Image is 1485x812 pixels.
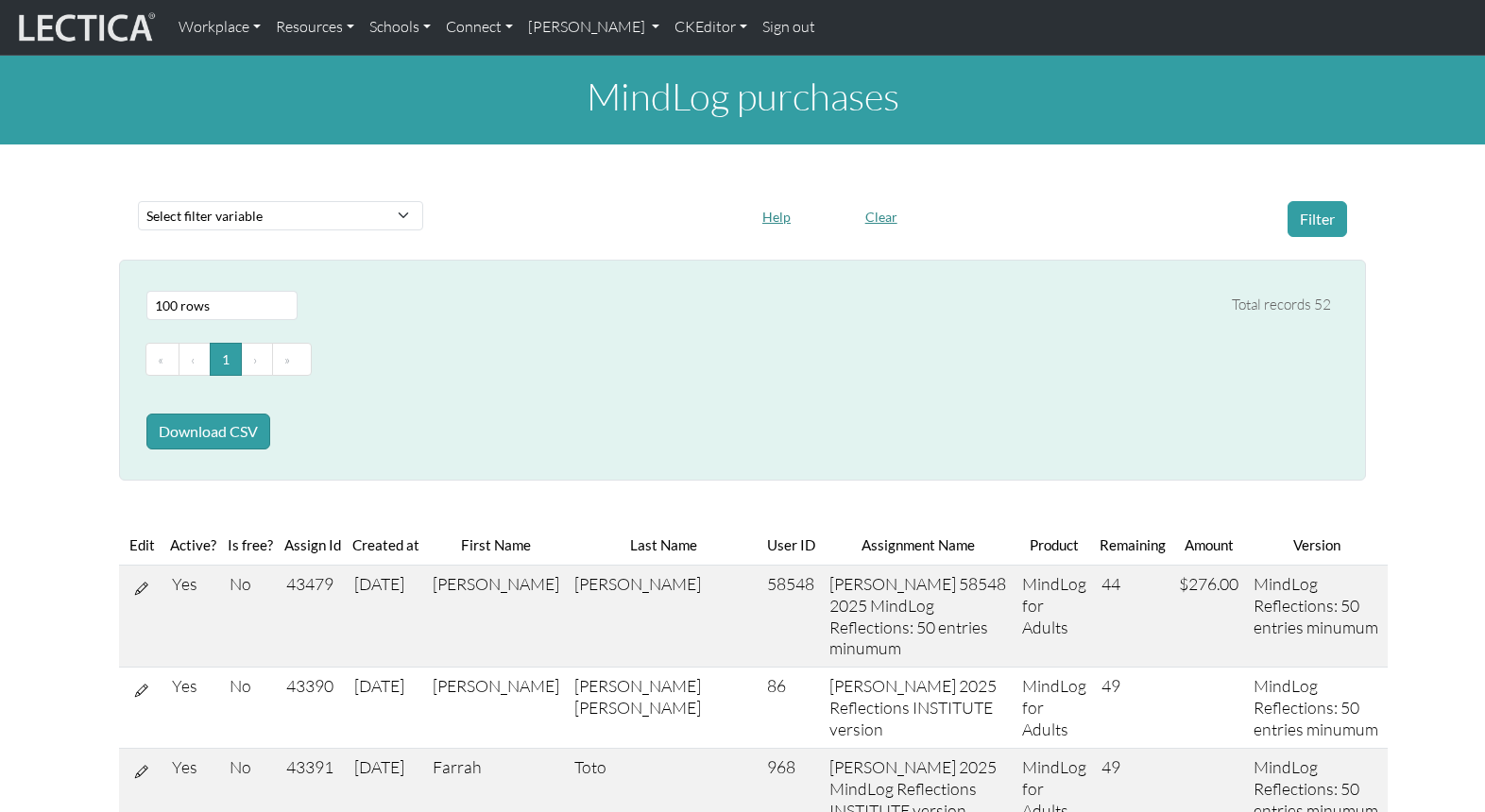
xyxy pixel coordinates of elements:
[279,526,347,565] th: Assign Id
[146,414,270,449] button: Download CSV
[425,526,567,565] th: First Name
[119,526,164,565] th: Edit
[822,565,1015,667] td: [PERSON_NAME] 58548 2025 MindLog Reflections: 50 entries minumum
[1101,756,1120,777] span: 49
[1101,675,1120,696] span: 49
[172,675,214,697] div: Yes
[438,8,521,47] a: Connect
[347,668,425,749] td: [DATE]
[230,573,271,595] div: No
[1288,201,1347,237] button: Filter
[1015,565,1094,667] td: MindLog for Adults
[1246,565,1388,667] td: MindLog Reflections: 50 entries minumum
[760,565,822,667] td: 58548
[667,8,755,47] a: CKEditor
[857,202,906,231] button: Clear
[1179,573,1238,594] span: $276.00
[172,573,214,595] div: Yes
[754,202,799,231] button: Help
[164,526,222,565] th: Active?
[822,668,1015,749] td: [PERSON_NAME] 2025 Reflections INSTITUTE version
[1094,526,1171,565] th: Remaining
[425,668,567,749] td: [PERSON_NAME]
[754,205,799,225] a: Help
[755,8,823,47] a: Sign out
[210,343,242,377] button: Go to page 1
[347,526,425,565] th: Created at
[279,565,347,667] td: 43479
[760,668,822,749] td: 86
[1015,526,1094,565] th: Product
[14,9,156,45] img: lecticalive
[567,526,760,565] th: Last Name
[1246,526,1388,565] th: Version
[1171,526,1246,565] th: Amount
[172,756,214,778] div: Yes
[362,8,438,47] a: Schools
[822,526,1015,565] th: Assignment Name
[567,668,760,749] td: [PERSON_NAME] [PERSON_NAME]
[171,8,268,47] a: Workplace
[1246,668,1388,749] td: MindLog Reflections: 50 entries minumum
[1015,668,1094,749] td: MindLog for Adults
[521,8,667,47] a: [PERSON_NAME]
[268,8,362,47] a: Resources
[230,675,271,697] div: No
[146,343,1331,377] ul: Pagination
[1101,573,1120,594] span: 44
[1232,294,1331,317] div: Total records 52
[425,565,567,667] td: [PERSON_NAME]
[567,565,760,667] td: [PERSON_NAME]
[279,668,347,749] td: 43390
[760,526,822,565] th: User ID
[222,526,279,565] th: Is free?
[347,565,425,667] td: [DATE]
[230,756,271,778] div: No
